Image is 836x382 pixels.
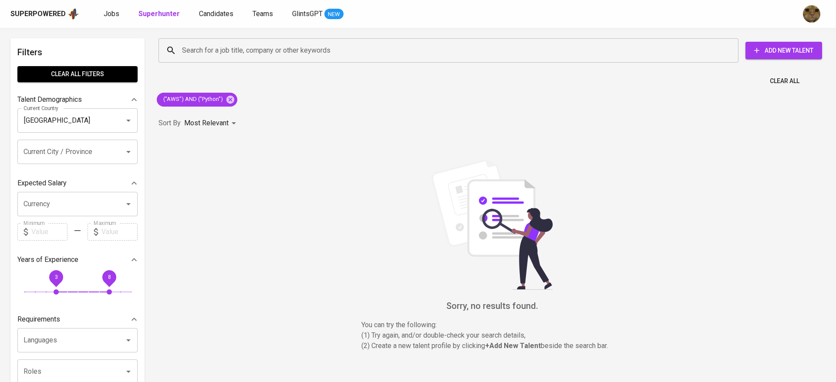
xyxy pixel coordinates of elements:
[157,95,228,104] span: ("AWS") AND ("Python")
[122,146,135,158] button: Open
[17,66,138,82] button: Clear All filters
[104,10,119,18] span: Jobs
[361,330,623,341] p: (1) Try again, and/or double-check your search details,
[10,7,79,20] a: Superpoweredapp logo
[770,76,799,87] span: Clear All
[324,10,344,19] span: NEW
[766,73,803,89] button: Clear All
[157,93,237,107] div: ("AWS") AND ("Python")
[199,9,235,20] a: Candidates
[292,10,323,18] span: GlintsGPT
[17,178,67,188] p: Expected Salary
[10,9,66,19] div: Superpowered
[17,311,138,328] div: Requirements
[122,334,135,346] button: Open
[158,299,826,313] h6: Sorry, no results found.
[17,251,138,268] div: Years of Experience
[485,342,541,350] b: + Add New Talent
[184,115,239,131] div: Most Relevant
[199,10,233,18] span: Candidates
[17,91,138,108] div: Talent Demographics
[17,314,60,325] p: Requirements
[361,320,623,330] p: You can try the following :
[122,365,135,378] button: Open
[752,45,815,56] span: Add New Talent
[138,9,182,20] a: Superhunter
[158,118,181,128] p: Sort By
[24,69,131,80] span: Clear All filters
[17,94,82,105] p: Talent Demographics
[108,274,111,280] span: 8
[122,114,135,127] button: Open
[745,42,822,59] button: Add New Talent
[253,9,275,20] a: Teams
[17,45,138,59] h6: Filters
[361,341,623,351] p: (2) Create a new talent profile by clicking beside the search bar.
[427,159,557,290] img: file_searching.svg
[17,174,138,192] div: Expected Salary
[122,198,135,210] button: Open
[101,223,138,241] input: Value
[138,10,180,18] b: Superhunter
[55,274,58,280] span: 3
[67,7,79,20] img: app logo
[253,10,273,18] span: Teams
[803,5,820,23] img: ec6c0910-f960-4a00-a8f8-c5744e41279e.jpg
[31,223,67,241] input: Value
[17,255,78,265] p: Years of Experience
[104,9,121,20] a: Jobs
[292,9,344,20] a: GlintsGPT NEW
[184,118,229,128] p: Most Relevant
